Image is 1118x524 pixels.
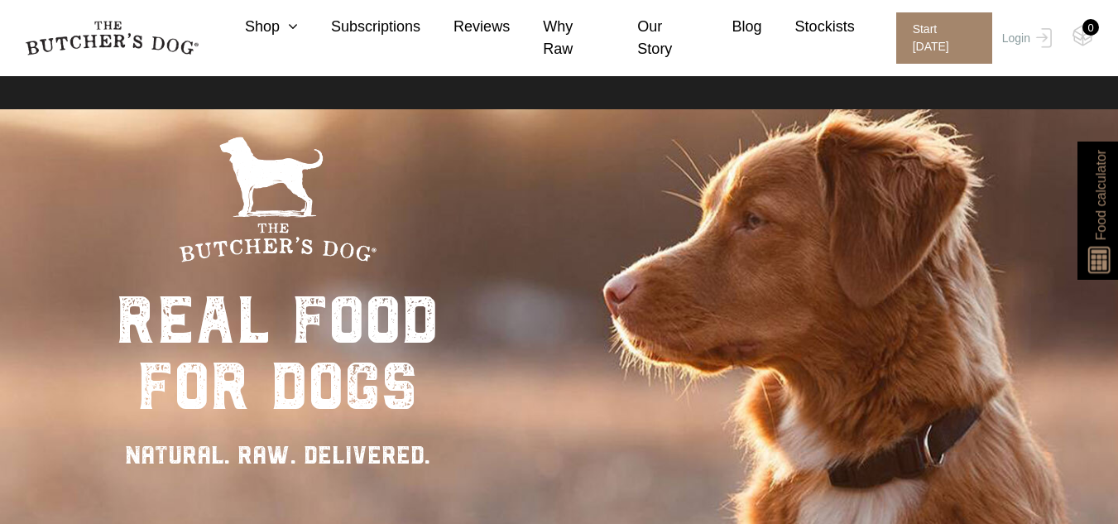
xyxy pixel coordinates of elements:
[699,16,762,38] a: Blog
[1091,150,1111,240] span: Food calculator
[116,436,439,474] div: NATURAL. RAW. DELIVERED.
[998,12,1052,64] a: Login
[212,16,298,38] a: Shop
[1072,25,1093,46] img: TBD_Cart-Empty.png
[1082,19,1099,36] div: 0
[298,16,420,38] a: Subscriptions
[880,12,998,64] a: Start [DATE]
[510,16,604,60] a: Why Raw
[116,287,439,420] div: real food for dogs
[762,16,855,38] a: Stockists
[420,16,510,38] a: Reviews
[604,16,698,60] a: Our Story
[896,12,992,64] span: Start [DATE]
